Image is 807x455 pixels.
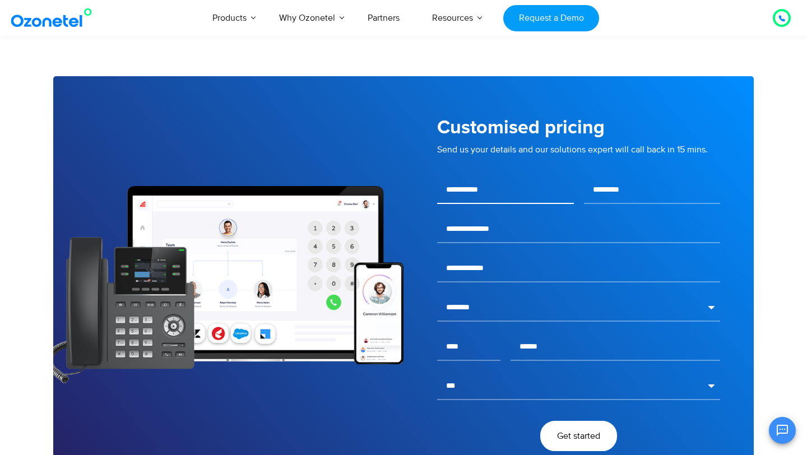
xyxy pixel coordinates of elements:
[540,421,617,451] button: Get started
[503,5,599,31] a: Request a Demo
[437,118,720,137] h5: Customised pricing
[437,143,720,156] p: Send us your details and our solutions expert will call back in 15 mins.
[769,417,796,444] button: Open chat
